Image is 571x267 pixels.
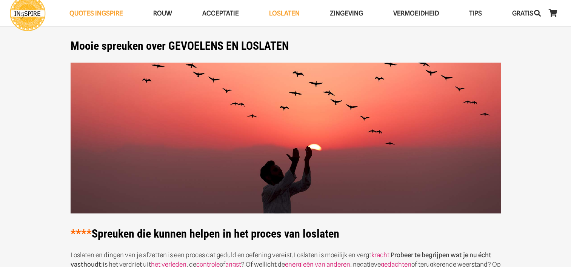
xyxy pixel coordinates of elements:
[71,227,339,240] strong: Spreuken die kunnen helpen in het proces van loslaten
[202,9,239,17] span: Acceptatie
[315,4,378,23] a: ZingevingZingeving Menu
[187,4,254,23] a: AcceptatieAcceptatie Menu
[497,4,548,23] a: GRATISGRATIS Menu
[454,4,497,23] a: TIPSTIPS Menu
[512,9,533,17] span: GRATIS
[393,9,439,17] span: VERMOEIDHEID
[530,4,545,23] a: Zoeken
[469,9,482,17] span: TIPS
[254,4,315,23] a: LoslatenLoslaten Menu
[71,63,501,214] img: Loslaten quotes - spreuken over leren loslaten en, accepteren, gedachten loslaten en controle ler...
[71,39,501,53] h1: Mooie spreuken over GEVOELENS EN LOSLATEN
[330,9,363,17] span: Zingeving
[371,251,389,259] a: kracht
[138,4,187,23] a: ROUWROUW Menu
[54,4,138,23] a: QUOTES INGSPIREQUOTES INGSPIRE Menu
[69,9,123,17] span: QUOTES INGSPIRE
[153,9,172,17] span: ROUW
[378,4,454,23] a: VERMOEIDHEIDVERMOEIDHEID Menu
[269,9,300,17] span: Loslaten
